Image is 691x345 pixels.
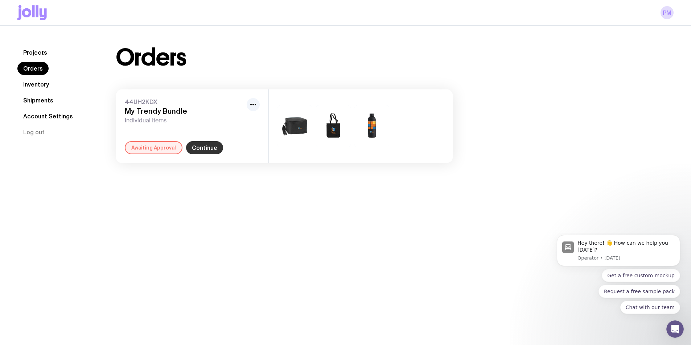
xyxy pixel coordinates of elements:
a: Shipments [17,94,59,107]
a: Inventory [17,78,55,91]
span: Individual Items [125,117,244,124]
h1: Orders [116,46,186,69]
a: Projects [17,46,53,59]
iframe: Intercom notifications message [546,233,691,341]
a: Account Settings [17,110,79,123]
iframe: Intercom live chat [666,320,684,338]
h3: My Trendy Bundle [125,107,244,115]
a: Continue [186,141,223,154]
button: Log out [17,126,50,139]
a: Orders [17,62,49,75]
div: Awaiting Approval [125,141,182,154]
a: PM [661,6,674,19]
span: 44UH2KDX [125,98,244,105]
